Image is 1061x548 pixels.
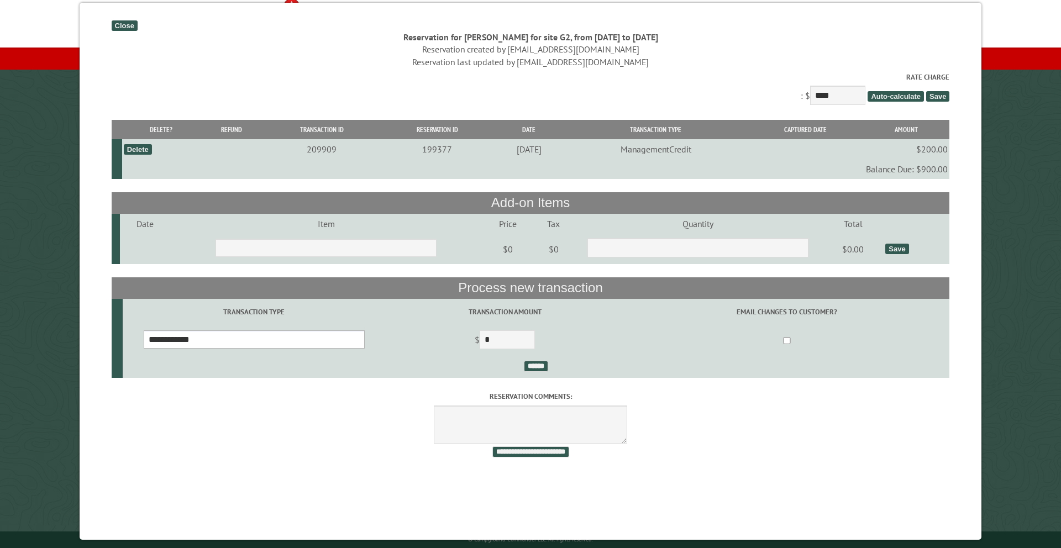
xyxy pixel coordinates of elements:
label: Transaction Amount [387,307,623,317]
td: Quantity [573,214,822,234]
th: Delete? [122,120,201,139]
div: Reservation for [PERSON_NAME] for site G2, from [DATE] to [DATE] [112,31,950,43]
div: Delete [124,144,152,155]
th: Refund [200,120,262,139]
label: Transaction Type [124,307,384,317]
td: ManagementCredit [564,139,747,159]
td: Date [120,214,170,234]
span: Save [926,91,949,102]
td: $0 [482,234,534,265]
div: : $ [112,72,950,108]
th: Transaction ID [262,120,381,139]
th: Amount [863,120,950,139]
td: Total [822,214,884,234]
td: Price [482,214,534,234]
div: Reservation last updated by [EMAIL_ADDRESS][DOMAIN_NAME] [112,56,950,68]
td: $0.00 [822,234,884,265]
label: Email changes to customer? [626,307,948,317]
th: Transaction Type [564,120,747,139]
small: © Campground Commander LLC. All rights reserved. [468,536,593,543]
span: Auto-calculate [868,91,924,102]
td: 209909 [262,139,381,159]
th: Date [494,120,564,139]
td: Balance Due: $900.00 [122,159,950,179]
th: Add-on Items [112,192,950,213]
label: Rate Charge [112,72,950,82]
th: Captured Date [748,120,863,139]
td: 199377 [381,139,493,159]
td: $0 [534,234,574,265]
label: Reservation comments: [112,391,950,402]
td: [DATE] [494,139,564,159]
td: $200.00 [863,139,950,159]
td: Tax [534,214,574,234]
th: Reservation ID [381,120,493,139]
div: Save [885,244,908,254]
td: $ [386,325,624,356]
div: Reservation created by [EMAIL_ADDRESS][DOMAIN_NAME] [112,43,950,55]
td: Item [171,214,482,234]
th: Process new transaction [112,277,950,298]
div: Close [112,20,138,31]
